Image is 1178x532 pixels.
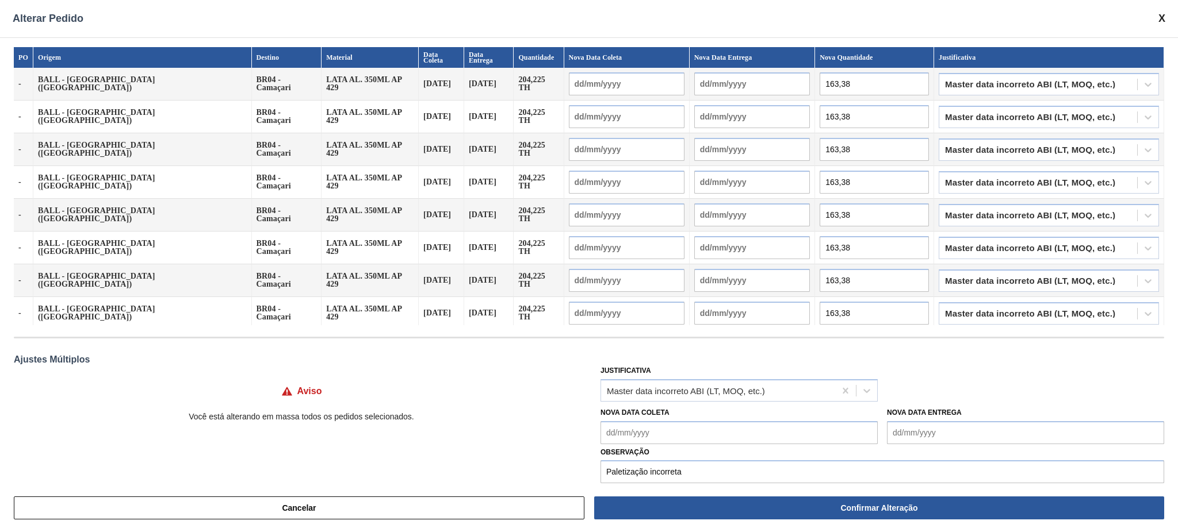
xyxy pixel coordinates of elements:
[14,68,33,101] td: -
[945,310,1115,318] div: Master data incorreto ABI (LT, MOQ, etc.)
[945,179,1115,187] div: Master data incorreto ABI (LT, MOQ, etc.)
[33,101,252,133] td: BALL - [GEOGRAPHIC_DATA] ([GEOGRAPHIC_DATA])
[464,232,514,264] td: [DATE]
[419,133,464,166] td: [DATE]
[322,68,419,101] td: LATA AL. 350ML AP 429
[322,264,419,297] td: LATA AL. 350ML AP 429
[694,302,810,325] input: dd/mm/yyyy
[569,72,684,95] input: dd/mm/yyyy
[464,297,514,330] td: [DATE]
[252,264,322,297] td: BR04 - Camaçari
[419,232,464,264] td: [DATE]
[945,244,1115,252] div: Master data incorreto ABI (LT, MOQ, etc.)
[14,133,33,166] td: -
[464,199,514,232] td: [DATE]
[514,297,564,330] td: 204,225 TH
[419,47,464,68] th: Data Coleta
[569,236,684,259] input: dd/mm/yyyy
[694,171,810,194] input: dd/mm/yyyy
[33,297,252,330] td: BALL - [GEOGRAPHIC_DATA] ([GEOGRAPHIC_DATA])
[14,166,33,199] td: -
[419,297,464,330] td: [DATE]
[694,236,810,259] input: dd/mm/yyyy
[252,232,322,264] td: BR04 - Camaçari
[322,297,419,330] td: LATA AL. 350ML AP 429
[252,133,322,166] td: BR04 - Camaçari
[297,386,322,396] h4: Aviso
[33,199,252,232] td: BALL - [GEOGRAPHIC_DATA] ([GEOGRAPHIC_DATA])
[945,146,1115,154] div: Master data incorreto ABI (LT, MOQ, etc.)
[14,101,33,133] td: -
[33,166,252,199] td: BALL - [GEOGRAPHIC_DATA] ([GEOGRAPHIC_DATA])
[569,138,684,161] input: dd/mm/yyyy
[815,47,934,68] th: Nova Quantidade
[569,203,684,226] input: dd/mm/yyyy
[945,211,1115,219] div: Master data incorreto ABI (LT, MOQ, etc.)
[33,232,252,264] td: BALL - [GEOGRAPHIC_DATA] ([GEOGRAPHIC_DATA])
[569,302,684,325] input: dd/mm/yyyy
[419,68,464,101] td: [DATE]
[601,408,670,417] label: Nova Data Coleta
[33,68,252,101] td: BALL - [GEOGRAPHIC_DATA] ([GEOGRAPHIC_DATA])
[14,47,33,68] th: PO
[14,264,33,297] td: -
[694,138,810,161] input: dd/mm/yyyy
[464,68,514,101] td: [DATE]
[945,277,1115,285] div: Master data incorreto ABI (LT, MOQ, etc.)
[464,166,514,199] td: [DATE]
[594,496,1164,519] button: Confirmar Alteração
[514,199,564,232] td: 204,225 TH
[945,113,1115,121] div: Master data incorreto ABI (LT, MOQ, etc.)
[322,101,419,133] td: LATA AL. 350ML AP 429
[514,47,564,68] th: Quantidade
[322,133,419,166] td: LATA AL. 350ML AP 429
[514,264,564,297] td: 204,225 TH
[14,412,589,421] p: Você está alterando em massa todos os pedidos selecionados.
[252,297,322,330] td: BR04 - Camaçari
[14,354,1164,365] div: Ajustes Múltiplos
[419,166,464,199] td: [DATE]
[252,47,322,68] th: Destino
[945,80,1115,88] div: Master data incorreto ABI (LT, MOQ, etc.)
[694,269,810,292] input: dd/mm/yyyy
[694,72,810,95] input: dd/mm/yyyy
[564,47,690,68] th: Nova Data Coleta
[514,133,564,166] td: 204,225 TH
[33,133,252,166] td: BALL - [GEOGRAPHIC_DATA] ([GEOGRAPHIC_DATA])
[514,68,564,101] td: 204,225 TH
[694,203,810,226] input: dd/mm/yyyy
[601,421,878,444] input: dd/mm/yyyy
[690,47,815,68] th: Nova Data Entrega
[14,496,584,519] button: Cancelar
[419,101,464,133] td: [DATE]
[33,264,252,297] td: BALL - [GEOGRAPHIC_DATA] ([GEOGRAPHIC_DATA])
[514,101,564,133] td: 204,225 TH
[694,105,810,128] input: dd/mm/yyyy
[419,264,464,297] td: [DATE]
[514,166,564,199] td: 204,225 TH
[252,68,322,101] td: BR04 - Camaçari
[464,264,514,297] td: [DATE]
[569,105,684,128] input: dd/mm/yyyy
[14,199,33,232] td: -
[419,199,464,232] td: [DATE]
[252,166,322,199] td: BR04 - Camaçari
[322,232,419,264] td: LATA AL. 350ML AP 429
[33,47,252,68] th: Origem
[14,232,33,264] td: -
[887,408,962,417] label: Nova Data Entrega
[252,101,322,133] td: BR04 - Camaçari
[14,297,33,330] td: -
[322,199,419,232] td: LATA AL. 350ML AP 429
[601,367,651,375] label: Justificativa
[514,232,564,264] td: 204,225 TH
[322,166,419,199] td: LATA AL. 350ML AP 429
[322,47,419,68] th: Material
[607,385,765,395] div: Master data incorreto ABI (LT, MOQ, etc.)
[887,421,1164,444] input: dd/mm/yyyy
[464,47,514,68] th: Data Entrega
[464,101,514,133] td: [DATE]
[569,269,684,292] input: dd/mm/yyyy
[934,47,1164,68] th: Justificativa
[252,199,322,232] td: BR04 - Camaçari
